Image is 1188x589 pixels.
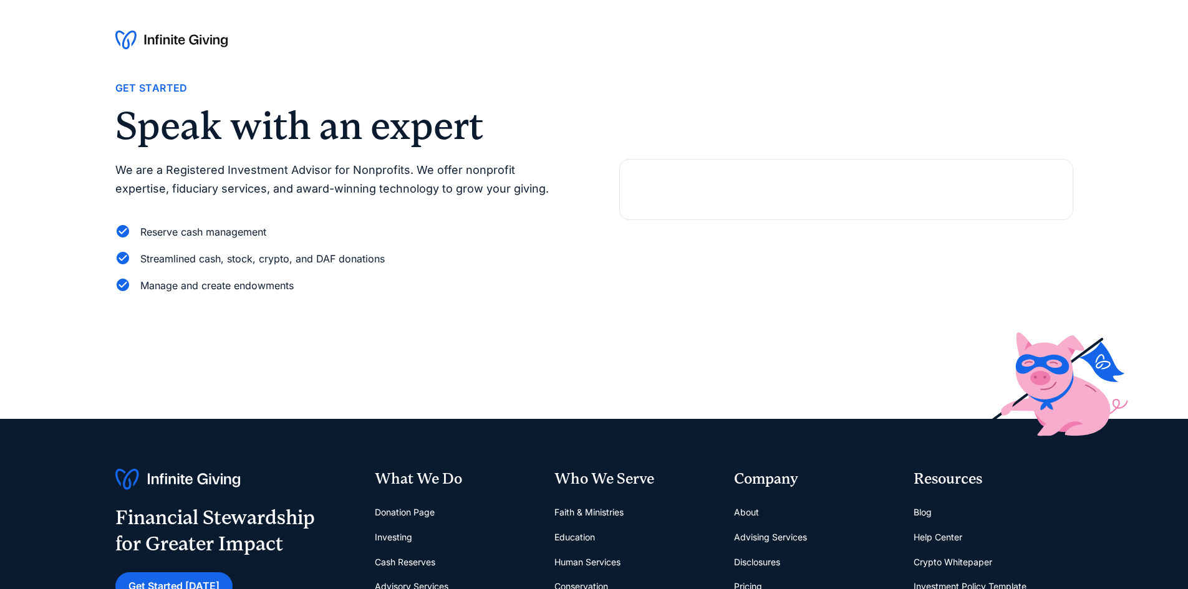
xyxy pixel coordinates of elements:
a: Cash Reserves [375,550,435,575]
div: What We Do [375,469,534,490]
a: Disclosures [734,550,780,575]
a: Investing [375,525,412,550]
a: Crypto Whitepaper [914,550,992,575]
a: About [734,500,759,525]
div: Company [734,469,894,490]
h2: Speak with an expert [115,107,569,145]
a: Advising Services [734,525,807,550]
a: Blog [914,500,932,525]
a: Human Services [554,550,621,575]
a: Faith & Ministries [554,500,624,525]
a: Education [554,525,595,550]
div: Manage and create endowments [140,277,294,294]
div: Who We Serve [554,469,714,490]
p: We are a Registered Investment Advisor for Nonprofits. We offer nonprofit expertise, fiduciary se... [115,161,569,199]
div: Reserve cash management [140,224,266,241]
div: Get Started [115,80,188,97]
a: Help Center [914,525,962,550]
div: Resources [914,469,1073,490]
a: Donation Page [375,500,435,525]
div: Streamlined cash, stock, crypto, and DAF donations [140,251,385,267]
div: Financial Stewardship for Greater Impact [115,505,315,557]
